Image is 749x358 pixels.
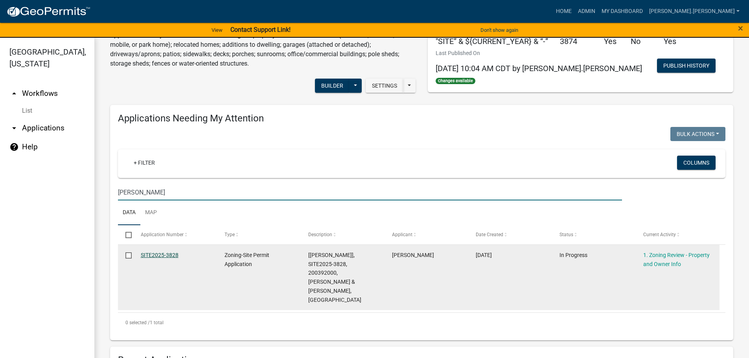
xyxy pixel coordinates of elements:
h5: "SITE” & ${CURRENT_YEAR} & “-” [436,37,548,46]
datatable-header-cell: Current Activity [636,225,720,244]
datatable-header-cell: Description [301,225,385,244]
h4: Applications Needing My Attention [118,113,725,124]
strong: Contact Support Link! [230,26,291,33]
h5: Yes [604,37,619,46]
a: + Filter [127,156,161,170]
button: Columns [677,156,716,170]
a: SITE2025-3828 [141,252,179,258]
span: 0 selected / [125,320,150,325]
datatable-header-cell: Date Created [468,225,552,244]
span: Current Activity [643,232,676,237]
datatable-header-cell: Type [217,225,300,244]
div: 1 total [118,313,725,332]
button: Publish History [657,59,716,73]
span: Date Created [476,232,503,237]
button: Settings [366,79,403,93]
a: View [208,24,226,37]
span: Application Number [141,232,184,237]
span: Zoning-Site Permit Application [225,252,269,267]
span: Status [559,232,573,237]
span: [Tyler Lindsay], SITE2025-3828, 200392000, RHYS C & ANDERSON, 35281 325TH AVE [308,252,361,303]
i: arrow_drop_up [9,89,19,98]
h5: 3874 [560,37,592,46]
button: Don't show again [477,24,521,37]
datatable-header-cell: Applicant [385,225,468,244]
datatable-header-cell: Status [552,225,636,244]
span: Applicant [392,232,412,237]
a: 1. Zoning Review - Property and Owner Info [643,252,710,267]
a: Home [553,4,575,19]
span: Rhys Anderson [392,252,434,258]
a: Admin [575,4,598,19]
span: Changes available [436,78,476,84]
h5: Yes [664,37,683,46]
span: Description [308,232,332,237]
a: Data [118,200,140,226]
span: In Progress [559,252,587,258]
wm-modal-confirm: Workflow Publish History [657,63,716,69]
a: [PERSON_NAME].[PERSON_NAME] [646,4,743,19]
datatable-header-cell: Select [118,225,133,244]
button: Close [738,24,743,33]
i: arrow_drop_down [9,123,19,133]
p: Application for any structural addition or change to property. This includes: homes (stick built,... [110,31,416,68]
i: help [9,142,19,152]
button: Builder [315,79,350,93]
span: × [738,23,743,34]
a: My Dashboard [598,4,646,19]
span: 08/28/2025 [476,252,492,258]
p: Last Published On [436,49,642,57]
datatable-header-cell: Application Number [133,225,217,244]
button: Bulk Actions [670,127,725,141]
input: Search for applications [118,184,622,200]
a: Map [140,200,162,226]
h5: No [631,37,652,46]
span: [DATE] 10:04 AM CDT by [PERSON_NAME].[PERSON_NAME] [436,64,642,73]
span: Type [225,232,235,237]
